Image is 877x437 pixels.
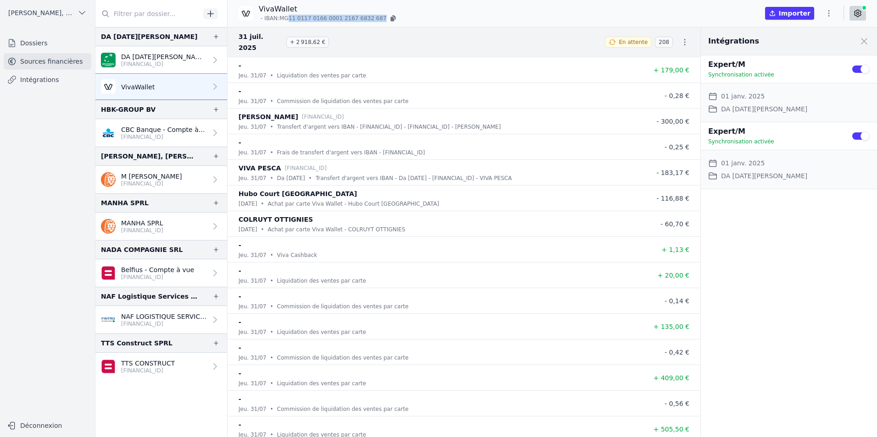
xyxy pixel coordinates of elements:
p: jeu. 31/07 [239,302,266,311]
p: jeu. 31/07 [239,174,266,183]
p: [FINANCIAL_ID] [302,112,344,121]
p: - [239,291,241,302]
p: - [239,419,241,430]
p: Expert/M [708,126,840,137]
a: VivaWallet [95,74,227,100]
p: - [239,265,241,276]
a: Belfius - Compte à vue [FINANCIAL_ID] [95,259,227,287]
p: [DATE] [239,225,257,234]
span: - 60,70 € [661,220,689,228]
dd: DA [DATE][PERSON_NAME] [721,104,807,115]
p: Commission de liquidation des ventes par carte [277,302,409,311]
p: jeu. 31/07 [239,122,266,131]
a: Dossiers [4,35,91,51]
p: Liquidation des ventes par carte [277,71,366,80]
div: • [270,379,273,388]
p: Commission de liquidation des ventes par carte [277,353,409,362]
dd: DA [DATE][PERSON_NAME] [721,170,807,181]
img: FINTRO_BE_BUSINESS_GEBABEBB.png [101,312,116,327]
p: Commission de liquidation des ventes par carte [277,97,409,106]
p: - [239,393,241,404]
div: NADA COMPAGNIE SRL [101,244,183,255]
img: belfius.png [101,359,116,374]
img: ing.png [101,219,116,234]
p: - [239,368,241,379]
p: Achat par carte Viva Wallet - Hubo Court [GEOGRAPHIC_DATA] [268,199,439,208]
p: [FINANCIAL_ID] [285,164,327,173]
p: [FINANCIAL_ID] [121,367,175,374]
a: Sources financières [4,53,91,70]
p: - [239,342,241,353]
p: jeu. 31/07 [239,276,266,285]
div: • [270,71,273,80]
p: Liquidation des ventes par carte [277,328,366,337]
span: - 116,88 € [656,195,689,202]
button: [PERSON_NAME], [PERSON_NAME] [4,5,91,20]
p: Transfert d'argent vers IBAN - Da [DATE] - [FINANCIAL_ID] - VIVA PESCA [316,174,512,183]
p: [FINANCIAL_ID] [121,60,207,68]
p: jeu. 31/07 [239,148,266,157]
div: • [309,174,312,183]
p: Transfert d'argent vers IBAN - [FINANCIAL_ID] - [FINANCIAL_ID] - [PERSON_NAME] [277,122,501,131]
p: - [239,240,241,251]
div: [PERSON_NAME], [PERSON_NAME] [101,151,198,162]
img: belfius.png [101,266,116,280]
p: CBC Banque - Compte à vue [121,125,207,134]
a: Intégrations [4,71,91,88]
p: COLRUYT OTTIGNIES [239,214,313,225]
span: 208 [655,37,673,48]
p: jeu. 31/07 [239,71,266,80]
p: [FINANCIAL_ID] [121,273,194,281]
p: jeu. 31/07 [239,379,266,388]
dd: 01 janv. 2025 [721,158,765,169]
h2: Intégrations [708,36,759,47]
div: TTS Construct SPRL [101,338,172,349]
span: + 505,50 € [653,426,689,433]
p: - [239,86,241,97]
div: • [270,276,273,285]
p: VIVA PESCA [239,163,281,174]
p: [DATE] [239,199,257,208]
span: - [261,15,262,22]
img: Viva-Wallet.webp [101,79,116,94]
p: Viva Cashback [277,251,317,260]
p: MANHA SPRL [121,218,163,228]
span: + 1,13 € [661,246,689,253]
p: - [239,317,241,328]
img: Viva-Wallet.webp [239,6,253,21]
p: VivaWallet [259,4,398,15]
p: Liquidation des ventes par carte [277,276,366,285]
div: • [270,251,273,260]
dd: 01 janv. 2025 [721,91,765,102]
span: + 135,00 € [653,323,689,330]
p: - [239,137,241,148]
p: VivaWallet [121,82,155,92]
span: - 183,17 € [656,169,689,176]
span: - 0,25 € [665,143,689,151]
img: BNP_BE_BUSINESS_GEBABEBB.png [101,53,116,67]
p: Commission de liquidation des ventes par carte [277,404,409,414]
div: • [270,122,273,131]
p: Frais de transfert d'argent vers IBAN - [FINANCIAL_ID] [277,148,425,157]
div: DA [DATE][PERSON_NAME] [101,31,198,42]
div: MANHA SPRL [101,197,149,208]
span: - 0,56 € [665,400,689,407]
p: jeu. 31/07 [239,97,266,106]
span: 31 juil. 2025 [239,31,283,53]
p: jeu. 31/07 [239,328,266,337]
p: Belfius - Compte à vue [121,265,194,274]
span: + 20,00 € [657,272,689,279]
img: CBC_CREGBEBB.png [101,126,116,140]
a: MANHA SPRL [FINANCIAL_ID] [95,213,227,240]
div: • [261,199,264,208]
p: M [PERSON_NAME] [121,172,182,181]
button: Importer [765,7,814,20]
div: • [270,404,273,414]
button: Déconnexion [4,418,91,433]
a: CBC Banque - Compte à vue [FINANCIAL_ID] [95,119,227,147]
a: NAF LOGISTIQUE SERVICES SR [FINANCIAL_ID] [95,306,227,333]
p: NAF LOGISTIQUE SERVICES SR [121,312,207,321]
div: • [270,302,273,311]
p: Achat par carte Viva Wallet - COLRUYT OTTIGNIES [268,225,405,234]
span: Synchronisation activée [708,71,774,78]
